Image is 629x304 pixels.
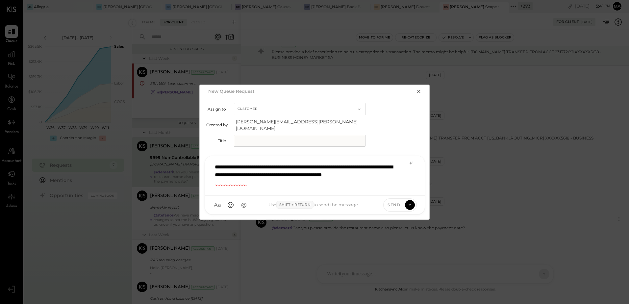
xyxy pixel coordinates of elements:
[236,118,367,132] span: [PERSON_NAME][EMAIL_ADDRESS][PERSON_NAME][DOMAIN_NAME]
[250,201,377,209] div: Use to send the message
[208,89,255,94] h2: New Queue Request
[276,201,314,209] span: Shift + Return
[241,202,247,208] span: @
[206,107,226,112] label: Assign to
[206,122,228,127] label: Created by
[234,103,365,115] button: Customer
[206,138,226,143] label: Title
[388,202,400,208] span: Send
[212,199,223,211] button: Aa
[238,199,250,211] button: @
[218,202,221,208] span: a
